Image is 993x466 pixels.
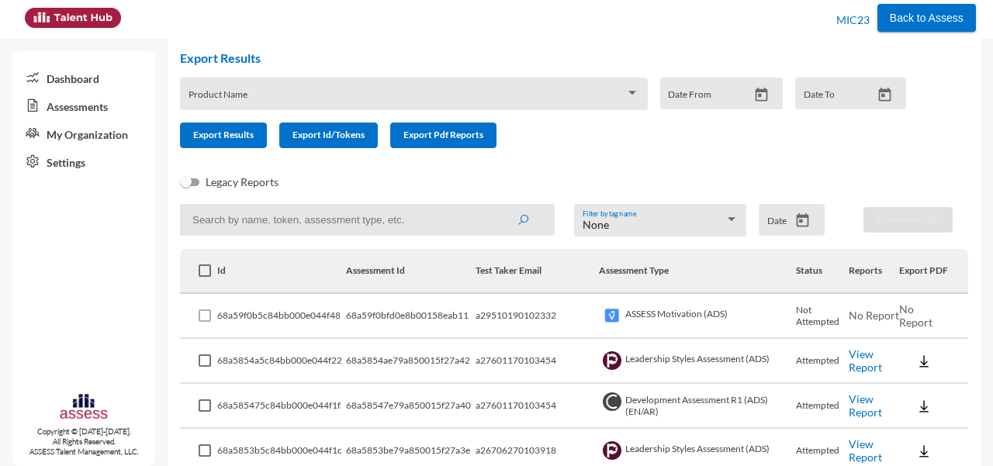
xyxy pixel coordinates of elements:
[12,91,155,119] a: Assessments
[206,173,279,192] span: Legacy Reports
[180,204,555,236] input: Search by name, token, assessment type, etc.
[789,212,816,229] button: Open calendar
[217,339,346,384] td: 68a5854a5c84bb000e044f22
[12,119,155,147] a: My Organization
[877,8,976,25] a: Back to Assess
[796,339,849,384] td: Attempted
[849,347,882,374] a: View Report
[899,302,932,329] span: No Report
[476,384,599,429] td: a27601170103454
[476,249,599,294] th: Test Taker Email
[583,218,609,231] span: None
[403,129,483,140] span: Export Pdf Reports
[748,87,775,103] button: Open calendar
[599,249,796,294] th: Assessment Type
[180,123,267,148] button: Export Results
[346,384,476,429] td: 68a58547e79a850015f27a40
[12,147,155,175] a: Settings
[877,213,939,225] span: Download PDF
[476,339,599,384] td: a27601170103454
[796,384,849,429] td: Attempted
[346,249,476,294] th: Assessment Id
[796,294,849,339] td: Not Attempted
[217,384,346,429] td: 68a585475c84bb000e044f1f
[849,392,882,419] a: View Report
[12,426,155,457] p: Copyright © [DATE]-[DATE]. All Rights Reserved. ASSESS Talent Management, LLC.
[599,384,796,429] td: Development Assessment R1 (ADS) (EN/AR)
[390,123,496,148] button: Export Pdf Reports
[796,249,849,294] th: Status
[849,437,882,464] a: View Report
[279,123,378,148] button: Export Id/Tokens
[599,294,796,339] td: ASSESS Motivation (ADS)
[193,129,254,140] span: Export Results
[871,87,898,103] button: Open calendar
[217,249,346,294] th: Id
[877,4,976,32] button: Back to Assess
[12,64,155,91] a: Dashboard
[59,392,109,423] img: assesscompany-logo.png
[476,294,599,339] td: a29510190102332
[899,249,968,294] th: Export PDF
[863,207,953,233] button: Download PDF
[890,12,964,24] span: Back to Assess
[217,294,346,339] td: 68a59f0b5c84bb000e044f48
[346,294,476,339] td: 68a59f0bfd0e8b00158eab11
[836,8,870,33] p: MIC23
[180,50,919,65] h2: Export Results
[849,309,899,322] span: No Report
[849,249,899,294] th: Reports
[599,339,796,384] td: Leadership Styles Assessment (ADS)
[346,339,476,384] td: 68a5854ae79a850015f27a42
[292,129,365,140] span: Export Id/Tokens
